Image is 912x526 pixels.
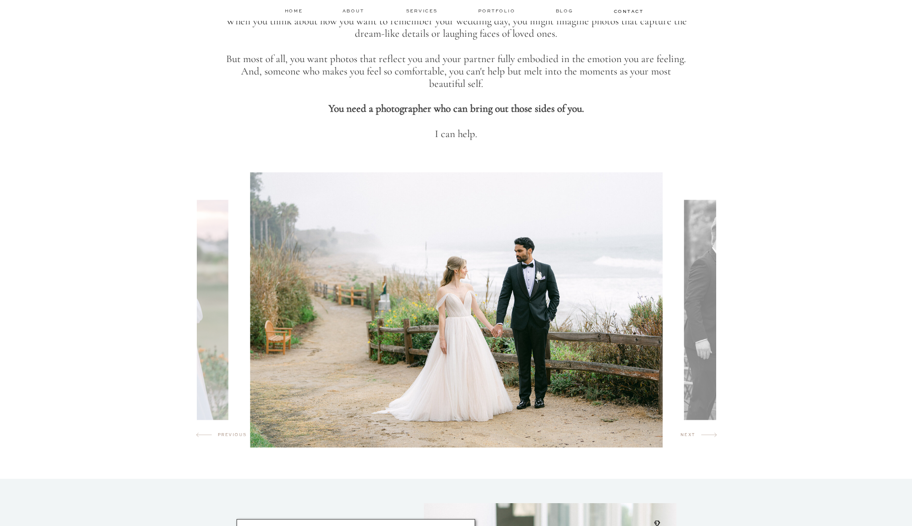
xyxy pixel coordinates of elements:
[680,432,701,442] h2: next
[478,7,517,14] a: Portfolio
[285,7,304,14] a: home
[406,7,439,14] a: services
[342,7,367,14] a: about
[218,432,249,440] h2: previous
[614,8,643,14] a: contact
[226,15,687,146] p: When you think about how you want to remember your wedding day, you might imagine photos that cap...
[329,102,584,115] b: You need a photographer who can bring out those sides of you.
[250,172,663,448] img: bride and groom walking holding hands on a pathway at the Bacara in Santa Barbara
[556,7,576,14] a: Blog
